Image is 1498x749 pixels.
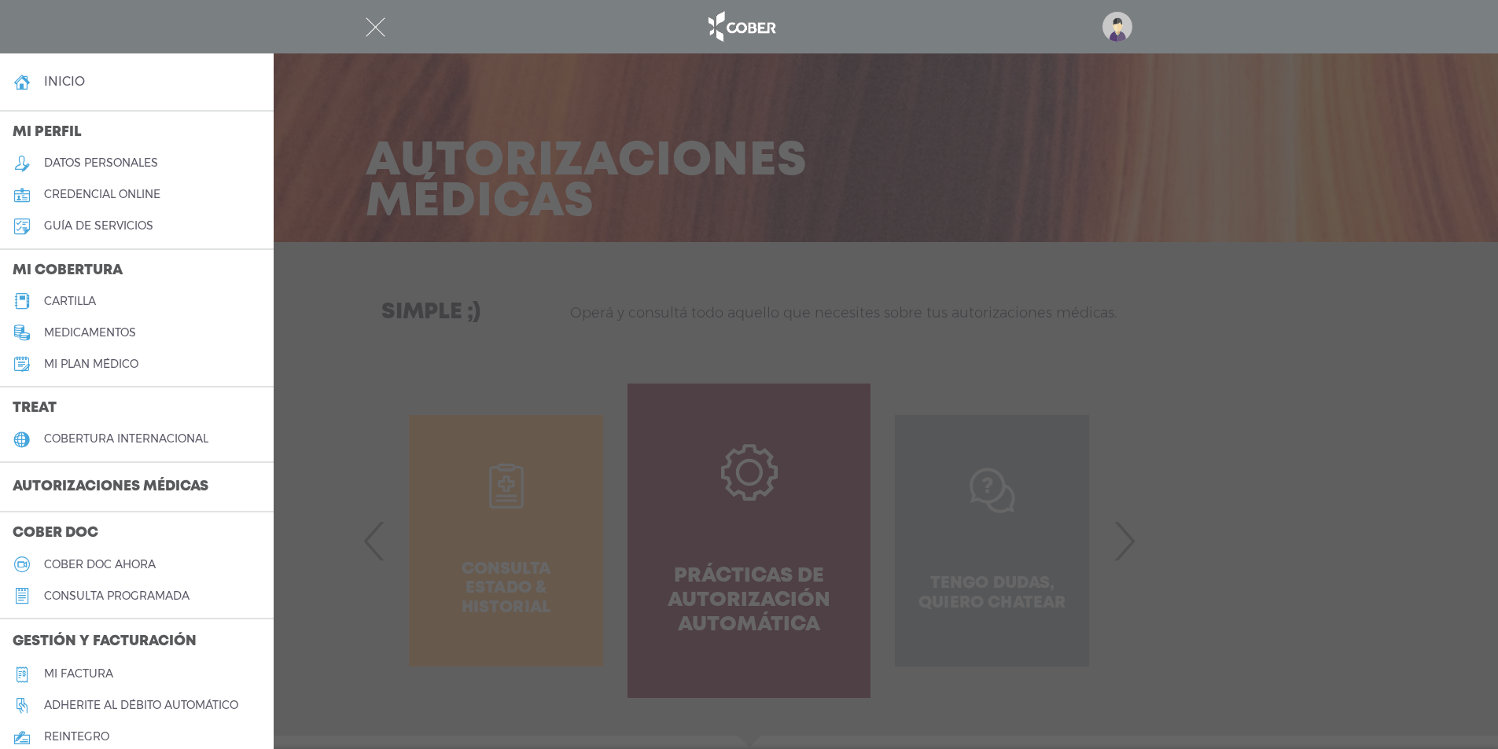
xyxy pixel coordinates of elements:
[44,358,138,371] h5: Mi plan médico
[44,667,113,681] h5: Mi factura
[44,432,208,446] h5: cobertura internacional
[44,730,109,743] h5: reintegro
[44,295,96,308] h5: cartilla
[44,699,238,712] h5: Adherite al débito automático
[366,17,385,37] img: Cober_menu-close-white.svg
[44,188,160,201] h5: credencial online
[1102,12,1132,42] img: profile-placeholder.svg
[44,156,158,170] h5: datos personales
[44,589,190,603] h5: consulta programada
[44,74,85,89] h4: inicio
[44,326,136,340] h5: medicamentos
[44,219,153,233] h5: guía de servicios
[700,8,782,46] img: logo_cober_home-white.png
[44,558,156,571] h5: Cober doc ahora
